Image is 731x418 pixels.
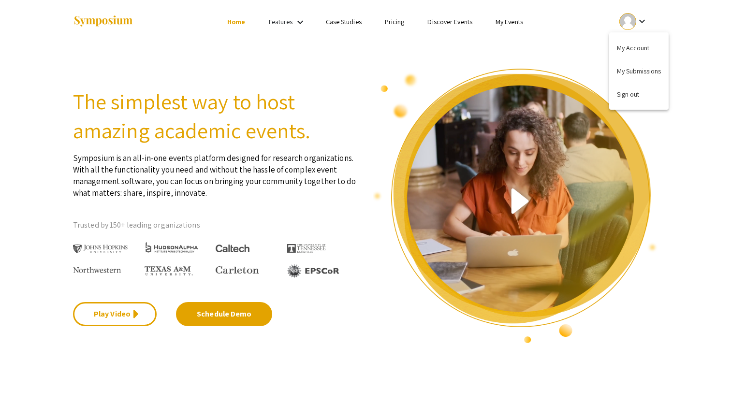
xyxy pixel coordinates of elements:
img: Symposium by ForagerOne [73,15,133,28]
a: Case Studies [326,17,362,26]
a: Pricing [385,17,405,26]
mat-icon: Expand account dropdown [636,15,648,27]
h2: The simplest way to host amazing academic events. [73,87,358,145]
a: Home [227,17,245,26]
img: Texas A&M University [145,266,193,276]
a: My Events [496,17,523,26]
iframe: Chat [7,375,41,411]
mat-icon: Expand Features list [294,16,306,28]
a: Features [269,17,293,26]
img: HudsonAlpha [145,242,199,253]
a: Discover Events [427,17,472,26]
a: Play Video [73,302,157,326]
img: Northwestern [73,267,121,273]
p: Symposium is an all-in-one events platform designed for research organizations. With all the func... [73,145,358,199]
p: Trusted by 150+ leading organizations [73,218,358,232]
img: Caltech [216,245,249,253]
img: EPSCOR [287,264,340,278]
img: Carleton [216,266,259,274]
img: The University of Tennessee [287,244,326,253]
img: Johns Hopkins University [73,245,128,254]
img: video overview of Symposium [373,68,658,344]
a: Schedule Demo [176,302,272,326]
button: Expand account dropdown [609,11,658,32]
